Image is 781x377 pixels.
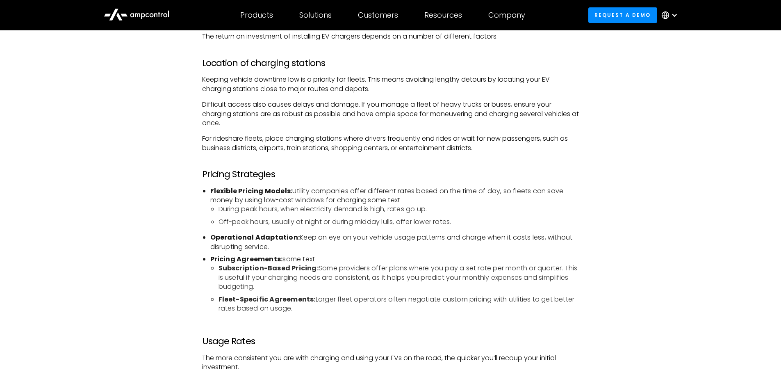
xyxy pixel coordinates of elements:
div: Company [488,11,525,20]
p: The return on investment of installing EV chargers depends on a number of different factors. [202,32,579,41]
strong: Operational Adaptation: [210,233,300,242]
strong: Fleet-Specific Agreements: [219,295,316,304]
div: Customers [358,11,398,20]
li: Keep an eye on your vehicle usage patterns and charge when it costs less, without disrupting serv... [210,233,579,251]
div: Products [240,11,273,20]
div: Resources [424,11,462,20]
strong: Subscription-Based Pricing: [219,263,319,273]
p: For rideshare fleets, place charging stations where drivers frequently end rides or wait for new ... [202,134,579,153]
strong: Pricing Agreements: [210,254,283,264]
li: Utility companies offer different rates based on the time of day, so fleets can save money by usi... [210,187,579,227]
h3: Location of charging stations [202,58,579,69]
a: Request a demo [588,7,657,23]
h3: Pricing Strategies [202,169,579,180]
li: Off-peak hours, usually at night or during midday lulls, offer lower rates. [219,217,579,226]
p: The more consistent you are with charging and using your EVs on the road, the quicker you’ll reco... [202,354,579,372]
div: Solutions [299,11,332,20]
h3: Usage Rates [202,336,579,347]
p: Keeping vehicle downtime low is a priority for fleets. This means avoiding lengthy detours by loc... [202,75,579,94]
li: Some providers offer plans where you pay a set rate per month or quarter. This is useful if your ... [219,264,579,291]
p: Difficult access also causes delays and damage. If you manage a fleet of heavy trucks or buses, e... [202,100,579,128]
li: Larger fleet operators often negotiate custom pricing with utilities to get better rates based on... [219,295,579,313]
li: During peak hours, when electricity demand is high, rates go up. [219,205,579,214]
li: some text [210,255,579,313]
strong: Flexible Pricing Models: [210,186,293,196]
